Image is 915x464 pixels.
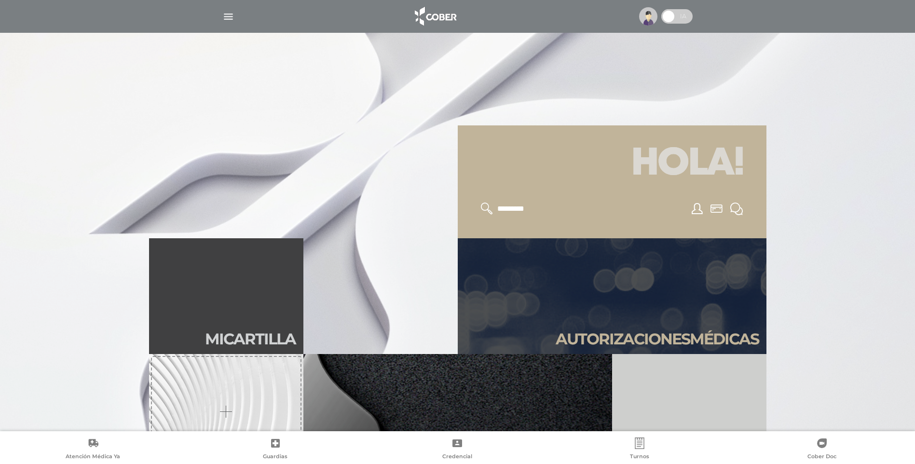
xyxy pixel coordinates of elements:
[222,11,234,23] img: Cober_menu-lines-white.svg
[66,453,120,462] span: Atención Médica Ya
[556,330,759,348] h2: Autori zaciones médicas
[149,238,303,354] a: Micartilla
[548,437,731,462] a: Turnos
[263,453,287,462] span: Guardias
[442,453,472,462] span: Credencial
[184,437,367,462] a: Guardias
[807,453,836,462] span: Cober Doc
[2,437,184,462] a: Atención Médica Ya
[639,7,657,26] img: profile-placeholder.svg
[469,137,755,191] h1: Hola!
[630,453,649,462] span: Turnos
[367,437,549,462] a: Credencial
[731,437,913,462] a: Cober Doc
[410,5,460,28] img: logo_cober_home-white.png
[205,330,296,348] h2: Mi car tilla
[458,238,766,354] a: Autorizacionesmédicas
